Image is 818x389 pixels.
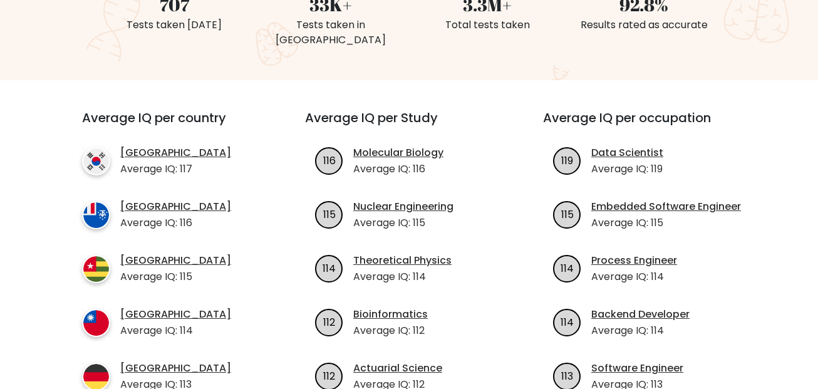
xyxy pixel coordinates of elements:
text: 114 [561,261,574,275]
img: country [82,309,110,337]
div: Tests taken in [GEOGRAPHIC_DATA] [260,18,401,48]
p: Average IQ: 115 [591,215,741,231]
p: Average IQ: 116 [353,162,443,177]
text: 113 [561,368,573,383]
a: Embedded Software Engineer [591,199,741,214]
p: Average IQ: 119 [591,162,663,177]
a: Molecular Biology [353,145,443,160]
a: [GEOGRAPHIC_DATA] [120,361,231,376]
p: Average IQ: 114 [591,323,690,338]
p: Average IQ: 114 [353,269,452,284]
h3: Average IQ per country [82,110,260,140]
a: Process Engineer [591,253,677,268]
text: 115 [561,207,574,221]
p: Average IQ: 114 [591,269,677,284]
p: Average IQ: 117 [120,162,231,177]
text: 119 [561,153,573,167]
img: country [82,255,110,283]
p: Average IQ: 112 [353,323,428,338]
p: Average IQ: 116 [120,215,231,231]
a: [GEOGRAPHIC_DATA] [120,253,231,268]
img: country [82,201,110,229]
div: Total tests taken [417,18,558,33]
a: [GEOGRAPHIC_DATA] [120,307,231,322]
a: Data Scientist [591,145,663,160]
div: Tests taken [DATE] [103,18,245,33]
div: Results rated as accurate [573,18,715,33]
text: 116 [323,153,336,167]
text: 112 [323,314,335,329]
text: 115 [323,207,336,221]
a: Backend Developer [591,307,690,322]
a: [GEOGRAPHIC_DATA] [120,199,231,214]
a: Software Engineer [591,361,683,376]
img: country [82,147,110,175]
text: 114 [323,261,336,275]
a: Theoretical Physics [353,253,452,268]
p: Average IQ: 115 [353,215,453,231]
a: Actuarial Science [353,361,442,376]
text: 114 [561,314,574,329]
h3: Average IQ per Study [305,110,513,140]
h3: Average IQ per occupation [543,110,751,140]
p: Average IQ: 114 [120,323,231,338]
a: [GEOGRAPHIC_DATA] [120,145,231,160]
p: Average IQ: 115 [120,269,231,284]
a: Nuclear Engineering [353,199,453,214]
text: 112 [323,368,335,383]
a: Bioinformatics [353,307,428,322]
